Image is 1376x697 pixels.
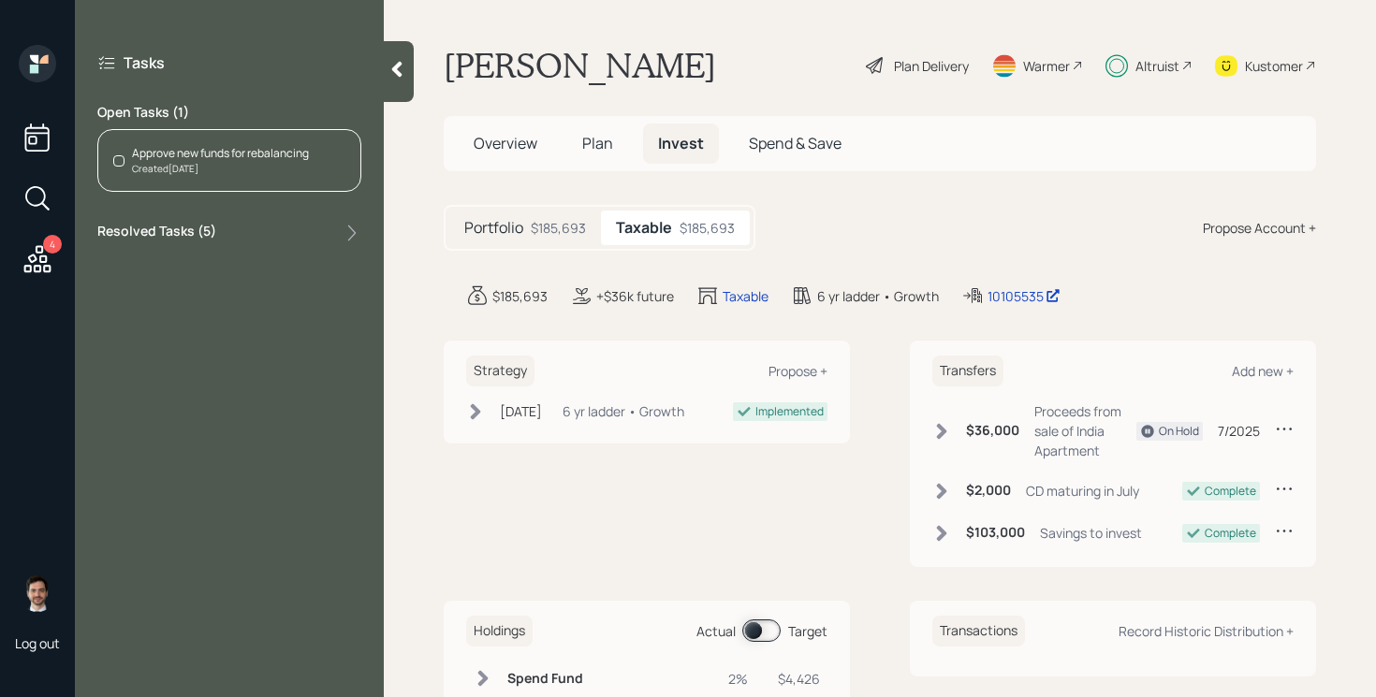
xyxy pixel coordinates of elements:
[817,286,939,306] div: 6 yr ladder • Growth
[1135,56,1179,76] div: Altruist
[1205,483,1256,500] div: Complete
[1203,218,1316,238] div: Propose Account +
[97,222,216,244] label: Resolved Tasks ( 5 )
[1040,523,1142,543] div: Savings to invest
[444,45,716,86] h1: [PERSON_NAME]
[720,669,748,689] div: 2%
[749,133,842,153] span: Spend & Save
[474,133,537,153] span: Overview
[932,356,1003,386] h6: Transfers
[507,671,596,687] h6: Spend Fund
[132,145,309,162] div: Approve new funds for rebalancing
[1026,481,1139,501] div: CD maturing in July
[582,133,613,153] span: Plan
[1205,525,1256,542] div: Complete
[1119,622,1294,640] div: Record Historic Distribution +
[1245,56,1303,76] div: Kustomer
[596,286,674,306] div: +$36k future
[492,286,548,306] div: $185,693
[966,483,1011,499] h6: $2,000
[680,218,735,238] div: $185,693
[723,286,769,306] div: Taxable
[616,219,672,237] h5: Taxable
[1023,56,1070,76] div: Warmer
[563,401,684,421] div: 6 yr ladder • Growth
[464,219,523,237] h5: Portfolio
[15,634,60,652] div: Log out
[788,621,827,641] div: Target
[43,235,62,254] div: 4
[1218,421,1260,441] div: 7/2025
[966,525,1025,541] h6: $103,000
[466,356,534,386] h6: Strategy
[500,401,542,421] div: [DATE]
[132,162,309,176] div: Created [DATE]
[531,218,586,238] div: $185,693
[1232,362,1294,380] div: Add new +
[124,52,165,73] label: Tasks
[988,286,1061,306] div: 10105535
[1159,423,1199,440] div: On Hold
[97,103,361,122] label: Open Tasks ( 1 )
[466,616,533,646] h6: Holdings
[1034,401,1136,460] div: Proceeds from sale of India Apartment
[770,669,820,689] div: $4,426
[769,362,827,380] div: Propose +
[696,621,736,641] div: Actual
[894,56,969,76] div: Plan Delivery
[658,133,704,153] span: Invest
[755,403,824,420] div: Implemented
[19,574,56,612] img: jonah-coleman-headshot.png
[966,423,1019,439] h6: $36,000
[932,616,1025,646] h6: Transactions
